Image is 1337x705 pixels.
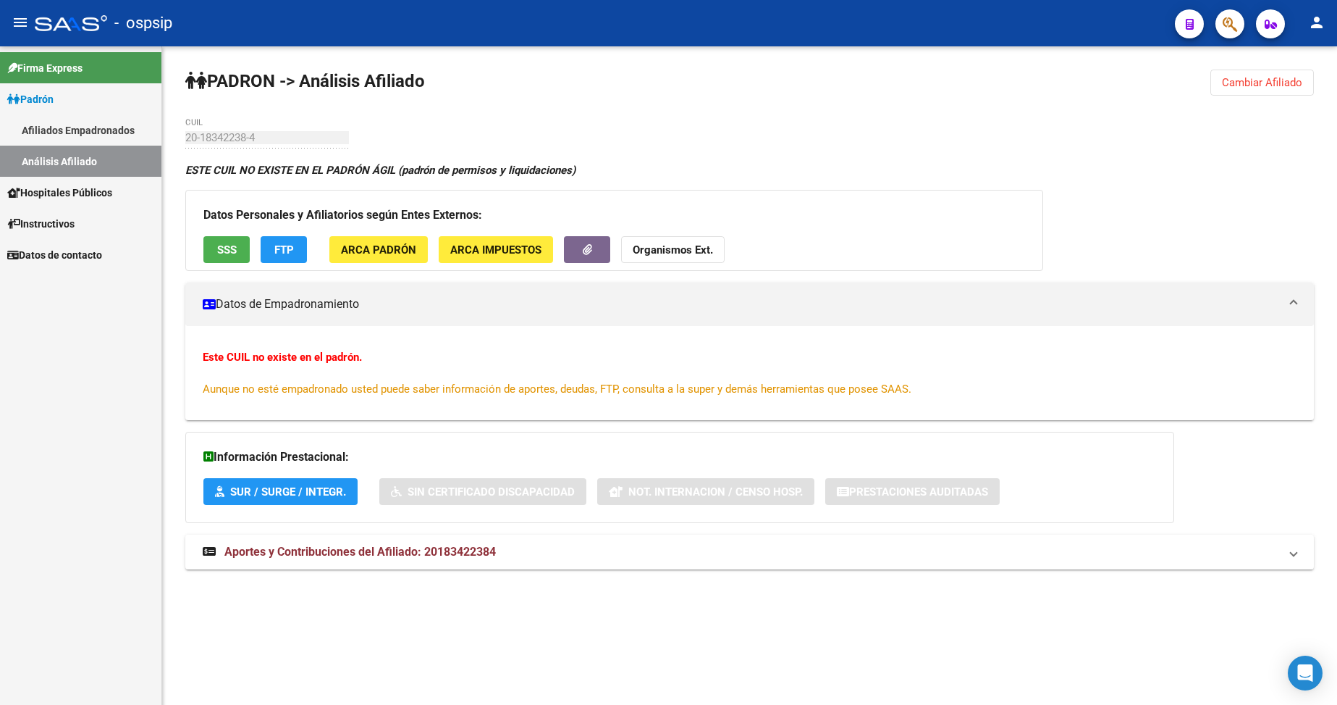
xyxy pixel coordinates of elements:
span: SSS [217,243,237,256]
span: Aportes y Contribuciones del Afiliado: 20183422384 [224,545,496,559]
span: Firma Express [7,60,83,76]
span: Instructivos [7,216,75,232]
h3: Información Prestacional: [203,447,1156,467]
button: Organismos Ext. [621,236,725,263]
button: ARCA Padrón [329,236,428,263]
strong: Este CUIL no existe en el padrón. [203,351,362,364]
button: SSS [203,236,250,263]
span: Cambiar Afiliado [1222,76,1302,89]
strong: ESTE CUIL NO EXISTE EN EL PADRÓN ÁGIL (padrón de permisos y liquidaciones) [185,164,575,177]
div: Datos de Empadronamiento [185,326,1314,420]
div: Open Intercom Messenger [1288,656,1323,691]
h3: Datos Personales y Afiliatorios según Entes Externos: [203,205,1025,225]
span: FTP [274,243,294,256]
span: SUR / SURGE / INTEGR. [230,485,346,498]
button: Cambiar Afiliado [1210,70,1314,96]
button: Prestaciones Auditadas [825,478,1000,505]
span: - ospsip [114,7,172,39]
strong: Organismos Ext. [633,243,713,256]
span: Aunque no esté empadronado usted puede saber información de aportes, deudas, FTP, consulta a la s... [203,383,911,396]
mat-expansion-panel-header: Aportes y Contribuciones del Afiliado: 20183422384 [185,535,1314,570]
button: Sin Certificado Discapacidad [379,478,586,505]
span: Datos de contacto [7,247,102,263]
span: ARCA Padrón [341,243,416,256]
strong: PADRON -> Análisis Afiliado [185,71,425,91]
button: FTP [261,236,307,263]
button: ARCA Impuestos [439,236,553,263]
mat-icon: person [1308,14,1325,31]
span: Not. Internacion / Censo Hosp. [628,485,803,498]
button: SUR / SURGE / INTEGR. [203,478,358,505]
span: Prestaciones Auditadas [849,485,988,498]
span: ARCA Impuestos [450,243,541,256]
mat-panel-title: Datos de Empadronamiento [203,296,1279,312]
mat-icon: menu [12,14,29,31]
mat-expansion-panel-header: Datos de Empadronamiento [185,283,1314,326]
span: Hospitales Públicos [7,185,112,201]
button: Not. Internacion / Censo Hosp. [597,478,814,505]
span: Sin Certificado Discapacidad [408,485,575,498]
span: Padrón [7,91,54,107]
